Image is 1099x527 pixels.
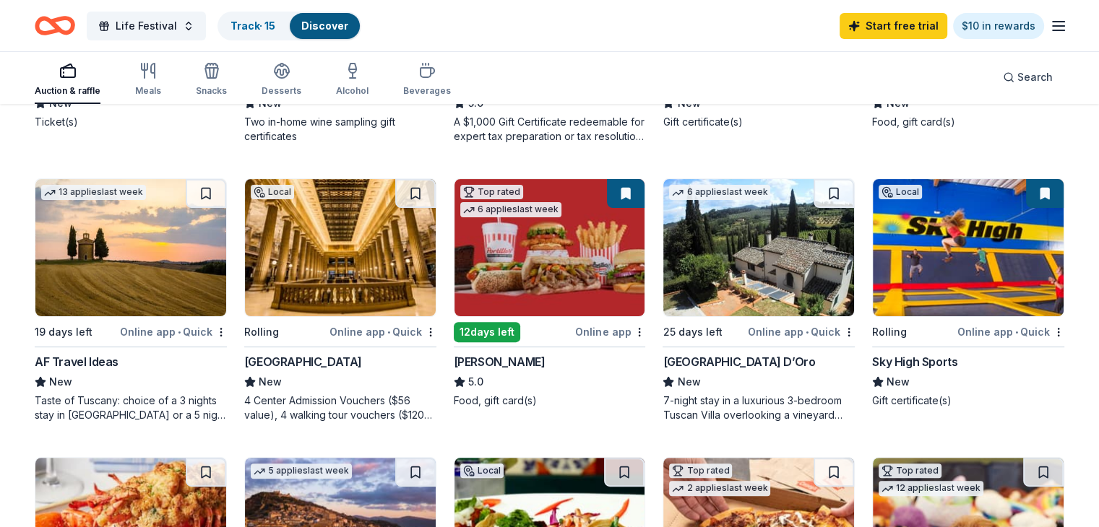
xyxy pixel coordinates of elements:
div: Meals [135,85,161,97]
button: Alcohol [336,56,369,104]
div: 6 applies last week [669,185,770,200]
div: Top rated [879,463,941,478]
div: 6 applies last week [460,202,561,217]
span: Life Festival [116,17,177,35]
div: Top rated [669,463,732,478]
span: • [1015,326,1018,338]
button: Search [991,63,1064,92]
button: Beverages [403,56,451,104]
div: Gift certificate(s) [663,115,855,129]
div: Gift certificate(s) [872,393,1064,408]
div: 13 applies last week [41,185,146,200]
div: 19 days left [35,323,92,341]
div: AF Travel Ideas [35,353,118,370]
img: Image for AF Travel Ideas [35,179,226,316]
a: Track· 15 [230,19,275,32]
span: New [887,373,910,391]
a: Image for Chicago Architecture CenterLocalRollingOnline app•Quick[GEOGRAPHIC_DATA]New4 Center Adm... [244,178,436,422]
div: Local [460,463,504,478]
div: Online app Quick [120,323,227,341]
button: Snacks [196,56,227,104]
div: Alcohol [336,85,369,97]
span: 5.0 [468,373,483,391]
span: • [806,326,809,338]
span: New [259,373,282,391]
div: [GEOGRAPHIC_DATA] [244,353,362,370]
div: Top rated [460,185,523,199]
div: [PERSON_NAME] [454,353,546,370]
a: Image for Sky High SportsLocalRollingOnline app•QuickSky High SportsNewGift certificate(s) [872,178,1064,408]
div: Ticket(s) [35,115,227,129]
span: New [49,373,72,391]
span: • [178,326,181,338]
div: Rolling [244,323,279,341]
a: Home [35,9,75,43]
img: Image for Chicago Architecture Center [245,179,436,316]
div: Online app [575,323,645,341]
div: 12 applies last week [879,481,983,496]
div: 7-night stay in a luxurious 3-bedroom Tuscan Villa overlooking a vineyard and the ancient walled ... [663,393,855,422]
div: Beverages [403,85,451,97]
div: Local [879,185,922,199]
button: Life Festival [87,12,206,40]
div: 5 applies last week [251,463,352,479]
div: Sky High Sports [872,353,957,370]
span: New [677,373,700,391]
div: Two in-home wine sampling gift certificates [244,115,436,144]
img: Image for Villa Sogni D’Oro [663,179,854,316]
button: Auction & raffle [35,56,100,104]
div: Desserts [262,85,301,97]
div: Online app Quick [329,323,436,341]
span: • [387,326,390,338]
div: Local [251,185,294,199]
a: $10 in rewards [953,13,1044,39]
div: Taste of Tuscany: choice of a 3 nights stay in [GEOGRAPHIC_DATA] or a 5 night stay in [GEOGRAPHIC... [35,393,227,422]
a: Image for Villa Sogni D’Oro6 applieslast week25 days leftOnline app•Quick[GEOGRAPHIC_DATA] D’OroN... [663,178,855,422]
a: Image for Portillo'sTop rated6 applieslast week12days leftOnline app[PERSON_NAME]5.0Food, gift ca... [454,178,646,408]
div: Rolling [872,323,907,341]
a: Image for AF Travel Ideas13 applieslast week19 days leftOnline app•QuickAF Travel IdeasNewTaste o... [35,178,227,422]
img: Image for Sky High Sports [873,179,1064,316]
button: Track· 15Discover [217,12,361,40]
div: Auction & raffle [35,85,100,97]
div: 12 days left [454,322,520,342]
div: Snacks [196,85,227,97]
div: Online app Quick [957,323,1064,341]
a: Start free trial [840,13,947,39]
div: A $1,000 Gift Certificate redeemable for expert tax preparation or tax resolution services—recipi... [454,115,646,144]
div: 25 days left [663,323,722,341]
span: Search [1017,69,1053,86]
div: Online app Quick [748,323,855,341]
img: Image for Portillo's [454,179,645,316]
a: Discover [301,19,348,32]
div: Food, gift card(s) [872,115,1064,129]
div: 2 applies last week [669,481,770,496]
button: Desserts [262,56,301,104]
button: Meals [135,56,161,104]
div: [GEOGRAPHIC_DATA] D’Oro [663,353,815,370]
div: 4 Center Admission Vouchers ($56 value), 4 walking tour vouchers ($120 value, includes Center Adm... [244,393,436,422]
div: Food, gift card(s) [454,393,646,408]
